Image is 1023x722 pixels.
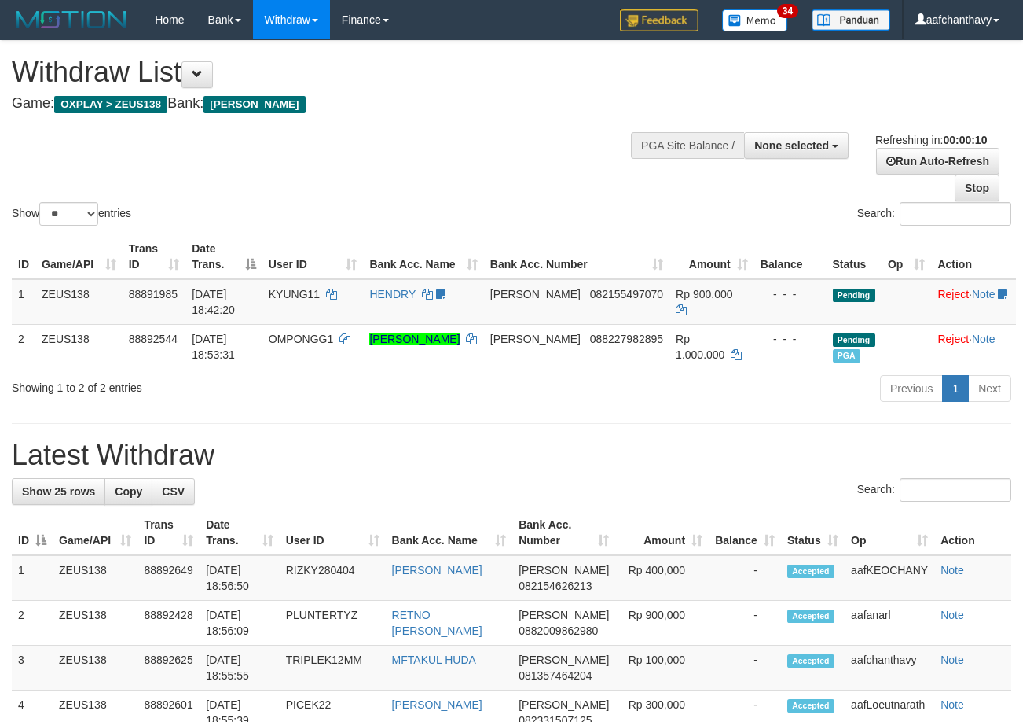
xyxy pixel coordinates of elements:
a: [PERSON_NAME] [392,564,482,576]
th: ID [12,234,35,279]
span: Copy [115,485,142,498]
th: Bank Acc. Number: activate to sort column ascending [512,510,615,555]
div: PGA Site Balance / [631,132,744,159]
a: Note [940,654,964,666]
h4: Game: Bank: [12,96,666,112]
span: Accepted [787,654,834,668]
th: Game/API: activate to sort column ascending [53,510,137,555]
a: Previous [880,375,943,402]
span: Copy 082155497070 to clipboard [590,288,663,300]
span: Show 25 rows [22,485,95,498]
td: ZEUS138 [35,279,123,325]
td: 88892649 [137,555,200,601]
td: 3 [12,646,53,691]
a: Note [940,564,964,576]
a: Run Auto-Refresh [876,148,999,175]
th: Trans ID: activate to sort column ascending [137,510,200,555]
img: Button%20Memo.svg [722,9,788,31]
label: Search: [857,478,1011,502]
td: · [931,279,1016,325]
td: aafchanthavy [845,646,934,691]
th: User ID: activate to sort column ascending [262,234,364,279]
th: ID: activate to sort column descending [12,510,53,555]
span: 88892544 [129,333,178,345]
span: Pending [833,289,875,302]
td: Rp 400,000 [615,555,709,601]
a: Note [940,698,964,711]
a: Reject [937,333,969,345]
td: - [709,555,781,601]
td: - [709,601,781,646]
span: Rp 900.000 [676,288,732,300]
span: [PERSON_NAME] [519,698,609,711]
td: 88892625 [137,646,200,691]
span: Accepted [787,565,834,578]
span: Accepted [787,699,834,713]
td: [DATE] 18:56:09 [200,601,279,646]
span: 34 [777,4,798,18]
span: Copy 082154626213 to clipboard [519,580,592,592]
td: Rp 900,000 [615,601,709,646]
select: Showentries [39,202,98,226]
span: Refreshing in: [875,134,987,146]
td: ZEUS138 [35,324,123,369]
td: 2 [12,324,35,369]
th: Action [931,234,1016,279]
a: CSV [152,478,195,505]
span: Copy 0882009862980 to clipboard [519,624,598,637]
span: [DATE] 18:42:20 [192,288,235,316]
td: ZEUS138 [53,555,137,601]
th: Game/API: activate to sort column ascending [35,234,123,279]
span: [PERSON_NAME] [519,564,609,576]
th: Balance: activate to sort column ascending [709,510,781,555]
span: CSV [162,485,185,498]
div: Showing 1 to 2 of 2 entries [12,374,415,396]
span: [PERSON_NAME] [519,609,609,621]
a: HENDRY [369,288,416,300]
span: KYUNG11 [269,288,320,300]
strong: 00:00:10 [943,134,987,146]
th: Op: activate to sort column ascending [882,234,931,279]
td: RIZKY280404 [280,555,386,601]
h1: Withdraw List [12,57,666,88]
td: [DATE] 18:55:55 [200,646,279,691]
span: OXPLAY > ZEUS138 [54,96,167,113]
th: Bank Acc. Number: activate to sort column ascending [484,234,669,279]
span: Copy 081357464204 to clipboard [519,669,592,682]
td: · [931,324,1016,369]
td: aafKEOCHANY [845,555,934,601]
img: Feedback.jpg [620,9,698,31]
td: ZEUS138 [53,646,137,691]
td: ZEUS138 [53,601,137,646]
div: - - - [761,286,820,302]
span: [PERSON_NAME] [203,96,305,113]
button: None selected [744,132,849,159]
th: Bank Acc. Name: activate to sort column ascending [386,510,513,555]
a: Note [972,288,995,300]
th: User ID: activate to sort column ascending [280,510,386,555]
img: MOTION_logo.png [12,8,131,31]
a: Reject [937,288,969,300]
a: Note [940,609,964,621]
input: Search: [900,202,1011,226]
th: Amount: activate to sort column ascending [669,234,754,279]
td: aafanarl [845,601,934,646]
span: None selected [754,139,829,152]
a: Show 25 rows [12,478,105,505]
span: Rp 1.000.000 [676,333,724,361]
td: 1 [12,555,53,601]
span: Marked by aafanarl [833,349,860,363]
a: Stop [955,175,999,201]
h1: Latest Withdraw [12,440,1011,471]
td: 2 [12,601,53,646]
span: Pending [833,333,875,347]
span: [PERSON_NAME] [490,333,581,345]
span: [DATE] 18:53:31 [192,333,235,361]
a: MFTAKUL HUDA [392,654,476,666]
a: Note [972,333,995,345]
td: TRIPLEK12MM [280,646,386,691]
label: Search: [857,202,1011,226]
td: 1 [12,279,35,325]
input: Search: [900,478,1011,502]
th: Bank Acc. Name: activate to sort column ascending [363,234,483,279]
